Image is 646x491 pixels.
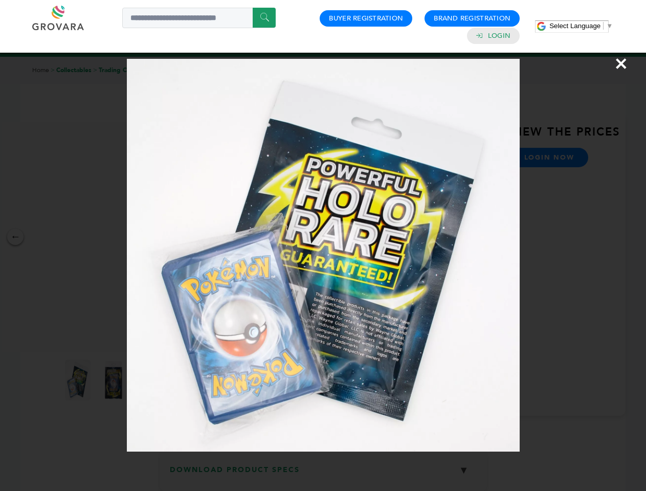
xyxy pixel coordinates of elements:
[488,31,510,40] a: Login
[603,22,604,30] span: ​
[122,8,276,28] input: Search a product or brand...
[329,14,403,23] a: Buyer Registration
[549,22,600,30] span: Select Language
[127,59,520,452] img: Image Preview
[614,49,628,78] span: ×
[434,14,510,23] a: Brand Registration
[549,22,613,30] a: Select Language​
[606,22,613,30] span: ▼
